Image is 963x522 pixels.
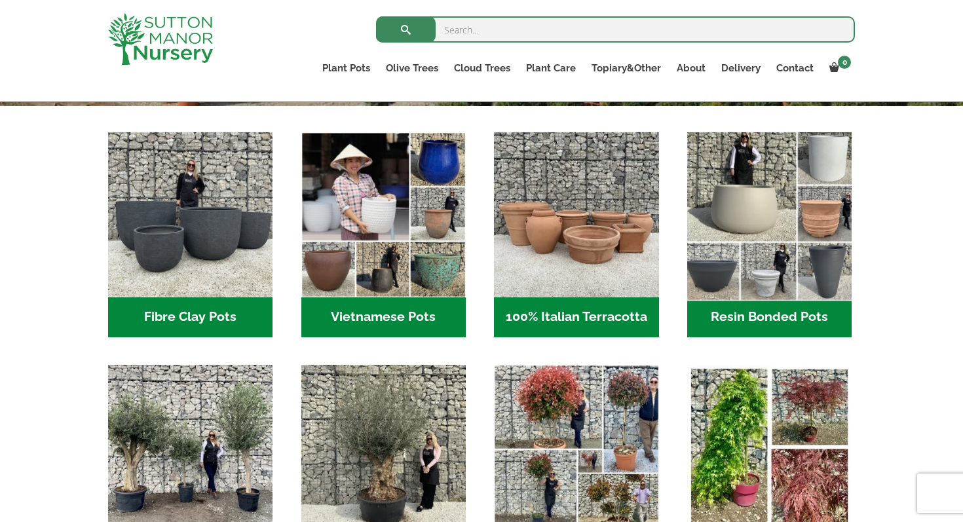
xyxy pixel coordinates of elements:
a: Visit product category Vietnamese Pots [301,132,466,337]
a: Cloud Trees [446,59,518,77]
a: Plant Pots [314,59,378,77]
img: logo [108,13,213,65]
a: Olive Trees [378,59,446,77]
a: About [669,59,713,77]
a: Visit product category Resin Bonded Pots [687,132,852,337]
img: Home - 8194B7A3 2818 4562 B9DD 4EBD5DC21C71 1 105 c 1 [108,132,273,297]
input: Search... [376,16,855,43]
h2: 100% Italian Terracotta [494,297,658,338]
img: Home - 1B137C32 8D99 4B1A AA2F 25D5E514E47D 1 105 c [494,132,658,297]
a: Delivery [713,59,768,77]
h2: Fibre Clay Pots [108,297,273,338]
a: Visit product category 100% Italian Terracotta [494,132,658,337]
h2: Vietnamese Pots [301,297,466,338]
a: Visit product category Fibre Clay Pots [108,132,273,337]
img: Home - 6E921A5B 9E2F 4B13 AB99 4EF601C89C59 1 105 c [301,132,466,297]
a: Contact [768,59,821,77]
span: 0 [838,56,851,69]
a: 0 [821,59,855,77]
img: Home - 67232D1B A461 444F B0F6 BDEDC2C7E10B 1 105 c [683,128,856,301]
a: Plant Care [518,59,584,77]
h2: Resin Bonded Pots [687,297,852,338]
a: Topiary&Other [584,59,669,77]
